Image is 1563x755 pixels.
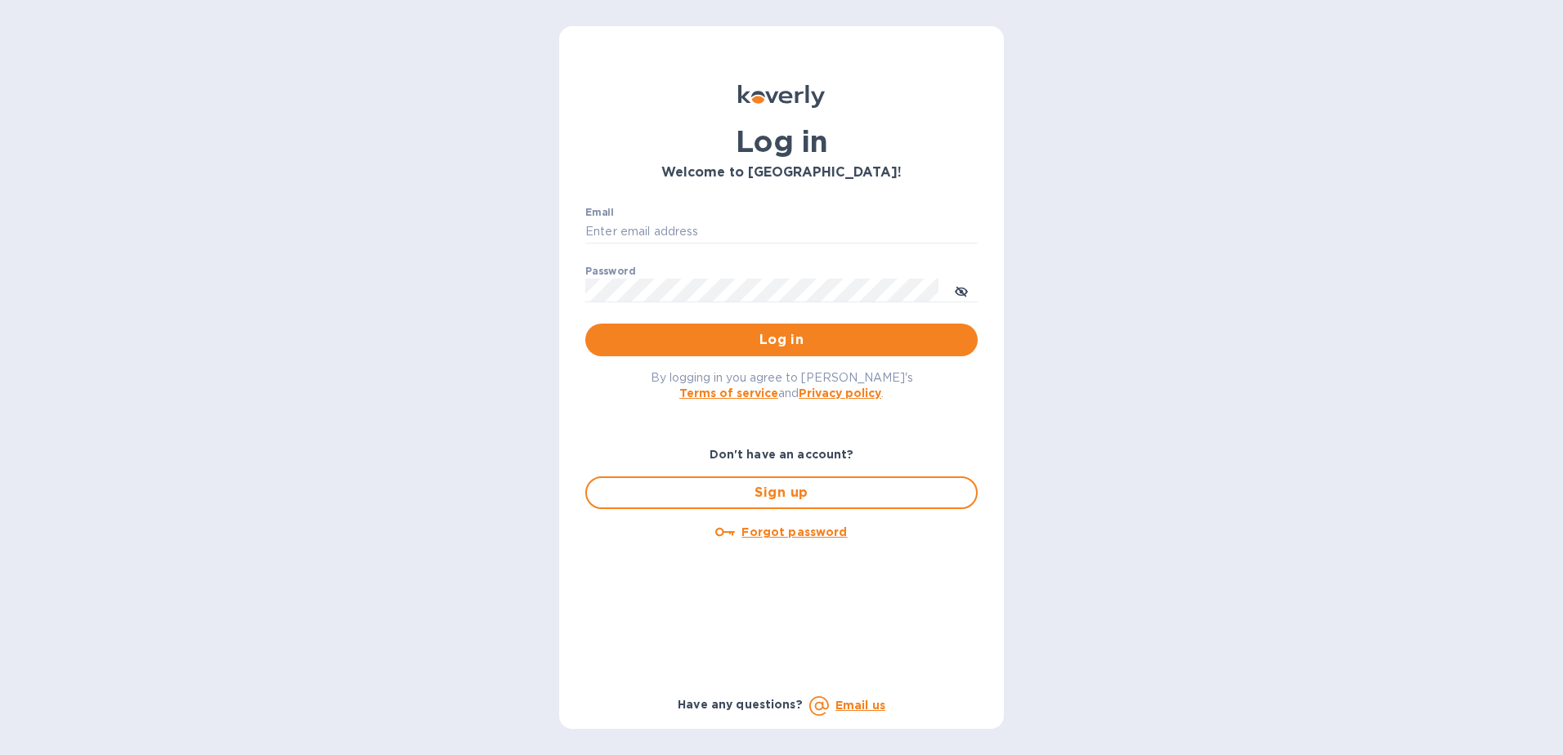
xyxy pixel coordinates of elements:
[651,371,913,400] span: By logging in you agree to [PERSON_NAME]'s and .
[585,208,614,217] label: Email
[600,483,963,503] span: Sign up
[598,330,965,350] span: Log in
[945,274,978,306] button: toggle password visibility
[585,476,978,509] button: Sign up
[585,266,635,276] label: Password
[835,699,885,712] a: Email us
[738,85,825,108] img: Koverly
[585,165,978,181] h3: Welcome to [GEOGRAPHIC_DATA]!
[741,525,847,538] u: Forgot password
[585,324,978,356] button: Log in
[678,698,803,711] b: Have any questions?
[585,124,978,159] h1: Log in
[710,448,854,461] b: Don't have an account?
[799,386,881,400] a: Privacy policy
[585,220,978,244] input: Enter email address
[679,386,778,400] a: Terms of service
